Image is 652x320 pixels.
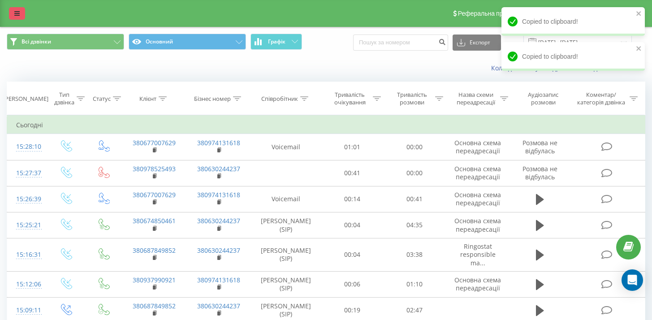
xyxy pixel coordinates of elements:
td: Voicemail [251,186,321,212]
div: Тривалість очікування [329,91,371,106]
div: Тривалість розмови [391,91,433,106]
div: Тип дзвінка [54,91,74,106]
a: 380974131618 [197,276,240,284]
span: Всі дзвінки [22,38,51,45]
span: Реферальна програма [458,10,524,17]
div: Співробітник [261,95,298,103]
td: 00:04 [321,212,383,238]
td: 00:41 [321,160,383,186]
div: 15:25:21 [16,216,38,234]
div: Клієнт [139,95,156,103]
td: 01:01 [321,134,383,160]
td: 00:00 [383,134,445,160]
a: 380687849852 [133,302,176,310]
div: Аудіозапис розмови [518,91,568,106]
a: 380677007629 [133,138,176,147]
div: 15:12:06 [16,276,38,293]
td: 00:04 [321,238,383,272]
a: 380630244237 [197,302,240,310]
a: 380630244237 [197,164,240,173]
td: Основна схема переадресації [445,212,510,238]
a: Коли дані можуть відрізнятися вiд інших систем [491,64,645,72]
a: 380974131618 [197,138,240,147]
a: 380978525493 [133,164,176,173]
td: 04:35 [383,212,445,238]
td: 00:00 [383,160,445,186]
a: 380974131618 [197,190,240,199]
td: Основна схема переадресації [445,160,510,186]
a: 380687849852 [133,246,176,255]
button: close [636,10,642,18]
a: 380937990921 [133,276,176,284]
td: Сьогодні [7,116,645,134]
div: Copied to clipboard! [501,7,645,36]
div: Open Intercom Messenger [622,269,643,291]
a: 380674850461 [133,216,176,225]
div: 15:26:39 [16,190,38,208]
button: Експорт [453,35,501,51]
td: Основна схема переадресації [445,271,510,297]
td: 00:41 [383,186,445,212]
span: Ringostat responsible ma... [460,242,496,267]
span: Розмова не відбулась [522,138,557,155]
a: 380677007629 [133,190,176,199]
div: Назва схеми переадресації [453,91,498,106]
td: 01:10 [383,271,445,297]
td: Основна схема переадресації [445,186,510,212]
a: 380630244237 [197,216,240,225]
div: 15:28:10 [16,138,38,156]
button: Основний [129,34,246,50]
div: 15:09:11 [16,302,38,319]
a: 380630244237 [197,246,240,255]
span: Розмова не відбулась [522,164,557,181]
button: close [636,45,642,53]
div: Коментар/категорія дзвінка [575,91,627,106]
div: Copied to clipboard! [501,42,645,71]
span: Графік [268,39,285,45]
td: 03:38 [383,238,445,272]
td: [PERSON_NAME] (SIP) [251,271,321,297]
td: 00:14 [321,186,383,212]
div: Статус [93,95,111,103]
td: [PERSON_NAME] (SIP) [251,238,321,272]
div: 15:16:31 [16,246,38,264]
input: Пошук за номером [353,35,448,51]
td: 00:06 [321,271,383,297]
td: Voicemail [251,134,321,160]
div: [PERSON_NAME] [3,95,48,103]
button: Графік [250,34,302,50]
button: Всі дзвінки [7,34,124,50]
div: Бізнес номер [194,95,231,103]
div: 15:27:37 [16,164,38,182]
td: [PERSON_NAME] (SIP) [251,212,321,238]
td: Основна схема переадресації [445,134,510,160]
